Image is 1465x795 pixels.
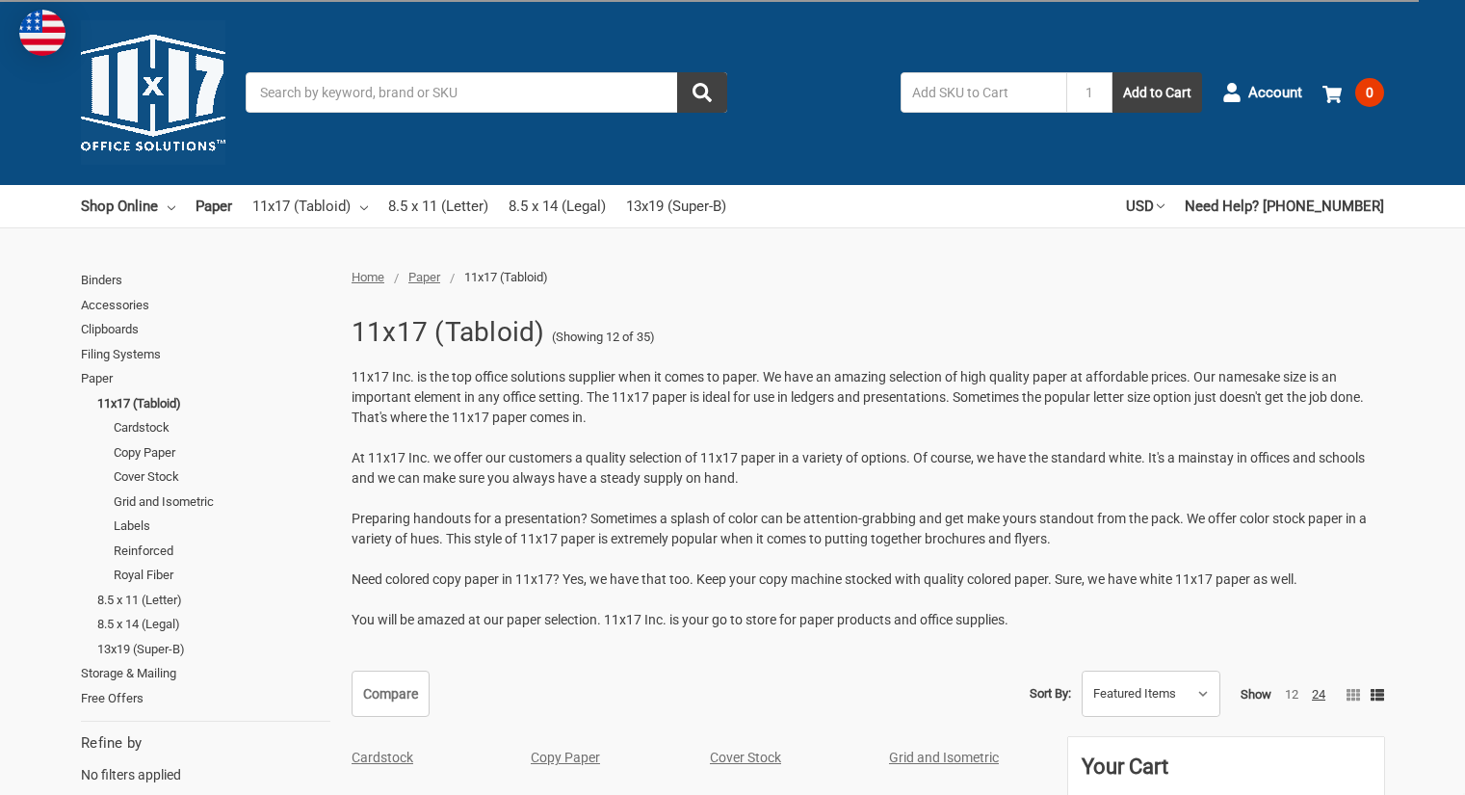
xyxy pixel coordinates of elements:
a: 0 [1322,67,1384,118]
a: Copy Paper [531,750,600,765]
a: 8.5 x 11 (Letter) [97,588,330,613]
a: Filing Systems [81,342,330,367]
a: Paper [196,185,232,227]
span: Show [1241,687,1271,702]
span: 11x17 Inc. is the top office solutions supplier when it comes to paper. We have an amazing select... [352,369,1364,425]
a: Cover Stock [114,464,330,490]
a: Reinforced [114,539,330,564]
a: Paper [408,270,440,284]
a: Grid and Isometric [889,750,999,765]
a: Clipboards [81,317,330,342]
span: At 11x17 Inc. we offer our customers a quality selection of 11x17 paper in a variety of options. ... [352,450,1365,486]
a: 13x19 (Super-B) [97,637,330,662]
input: Add SKU to Cart [901,72,1066,113]
a: Binders [81,268,330,293]
label: Sort By: [1030,679,1071,708]
a: Need Help? [PHONE_NUMBER] [1185,185,1384,227]
a: Compare [352,671,430,717]
a: Storage & Mailing [81,661,330,686]
h1: 11x17 (Tabloid) [352,307,545,358]
a: Account [1222,67,1302,118]
a: USD [1126,185,1164,227]
span: (Showing 12 of 35) [552,328,655,347]
a: Free Offers [81,686,330,711]
a: Labels [114,514,330,539]
img: 11x17.com [81,20,225,165]
a: Cardstock [114,415,330,440]
a: Accessories [81,293,330,318]
h5: Refine by [81,732,330,755]
a: 12 [1285,687,1298,702]
span: Preparing handouts for a presentation? Sometimes a splash of color can be attention-grabbing and ... [352,511,1367,546]
a: Cover Stock [710,750,781,765]
a: 11x17 (Tabloid) [252,185,368,227]
span: 11x17 (Tabloid) [464,270,548,284]
a: Cardstock [352,750,413,765]
a: Copy Paper [114,440,330,465]
a: 11x17 (Tabloid) [97,391,330,416]
a: Royal Fiber [114,563,330,588]
a: 8.5 x 14 (Legal) [97,612,330,637]
a: 8.5 x 11 (Letter) [388,185,488,227]
a: Paper [81,366,330,391]
div: No filters applied [81,732,330,784]
span: You will be amazed at our paper selection. 11x17 Inc. is your go to store for paper products and ... [352,612,1008,627]
a: 13x19 (Super-B) [626,185,726,227]
a: 8.5 x 14 (Legal) [509,185,606,227]
a: Home [352,270,384,284]
span: Need colored copy paper in 11x17? Yes, we have that too. Keep your copy machine stocked with qual... [352,571,1297,587]
button: Add to Cart [1112,72,1202,113]
span: 0 [1355,78,1384,107]
a: Grid and Isometric [114,490,330,515]
img: duty and tax information for United States [19,10,65,56]
a: 24 [1312,687,1325,702]
input: Search by keyword, brand or SKU [246,72,727,113]
span: Account [1248,82,1302,104]
a: Shop Online [81,185,175,227]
